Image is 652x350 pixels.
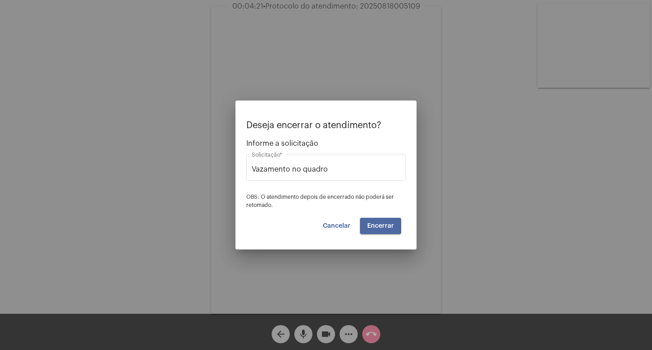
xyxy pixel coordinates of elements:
[246,194,394,208] span: OBS: O atendimento depois de encerrado não poderá ser retomado.
[360,218,401,234] button: Encerrar
[246,139,406,148] span: Informe a solicitação
[246,120,406,130] p: Deseja encerrar o atendimento?
[252,165,400,173] input: Buscar solicitação
[316,218,358,234] button: Cancelar
[367,223,394,229] span: Encerrar
[323,223,350,229] span: Cancelar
